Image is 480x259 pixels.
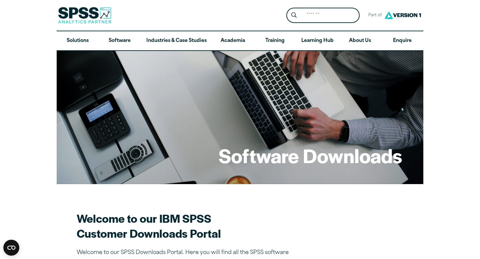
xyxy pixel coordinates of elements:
button: Open CMP widget [3,240,19,256]
a: About Us [339,31,381,51]
a: Academia [212,31,254,51]
a: Learning Hub [296,31,339,51]
svg: Search magnifying glass icon [291,12,297,18]
a: Solutions [57,31,99,51]
a: Enquire [381,31,423,51]
button: Search magnifying glass icon [288,9,300,22]
form: Site Header Search Form [286,8,360,23]
a: Software [99,31,141,51]
h1: Software Downloads [219,142,402,168]
a: Industries & Case Studies [141,31,212,51]
h2: Welcome to our IBM SPSS Customer Downloads Portal [77,211,310,241]
img: Version1 Logo [383,9,423,21]
span: Part of [365,11,383,20]
nav: Desktop version of site main menu [57,31,423,51]
a: Training [254,31,296,51]
img: SPSS Analytics Partner [58,7,111,24]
